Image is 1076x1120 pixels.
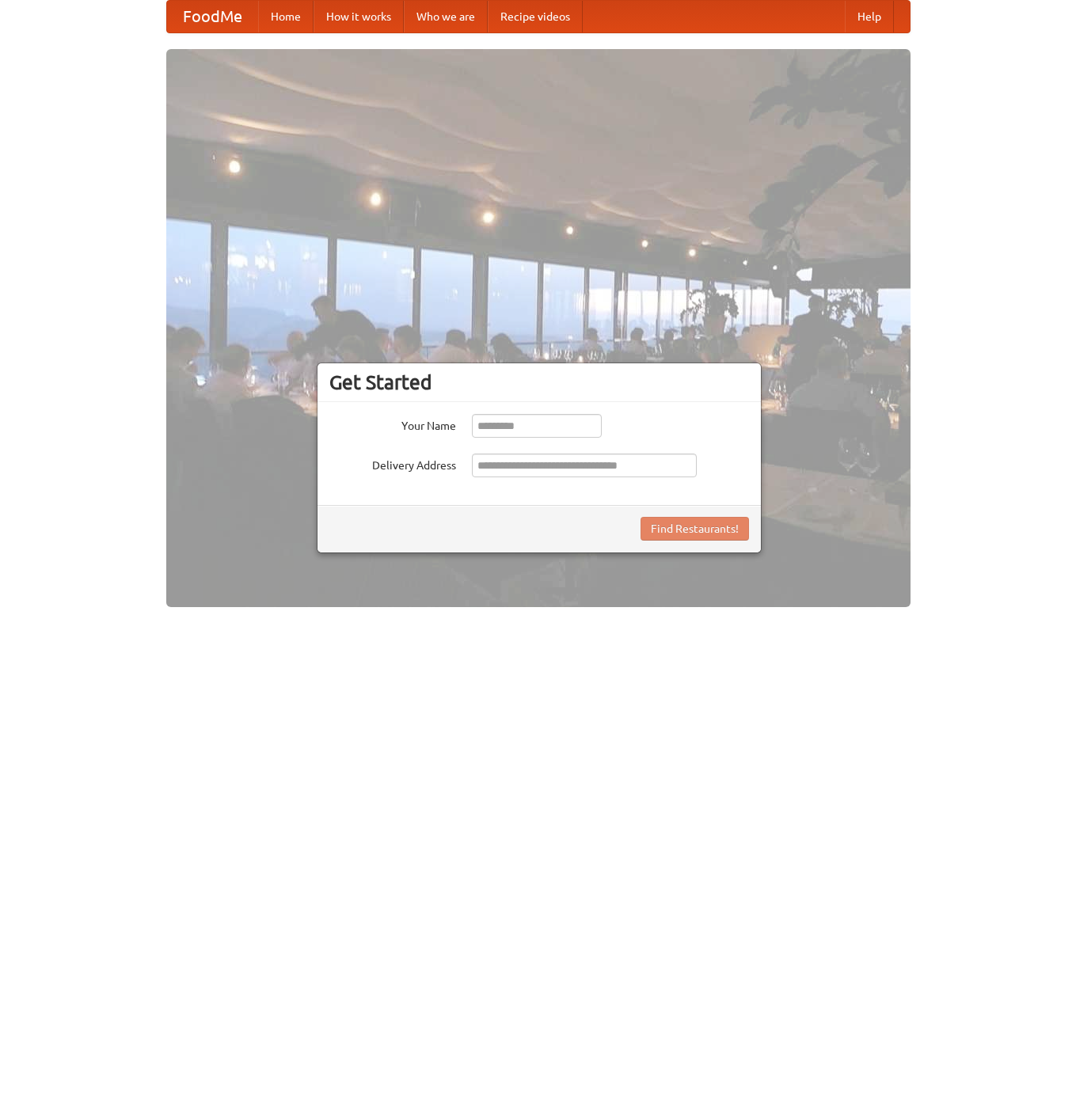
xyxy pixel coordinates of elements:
[314,1,404,32] a: How it works
[329,370,749,394] h3: Get Started
[641,517,749,541] button: Find Restaurants!
[258,1,314,32] a: Home
[845,1,894,32] a: Help
[329,414,456,434] label: Your Name
[167,1,258,32] a: FoodMe
[329,454,456,473] label: Delivery Address
[404,1,488,32] a: Who we are
[488,1,583,32] a: Recipe videos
